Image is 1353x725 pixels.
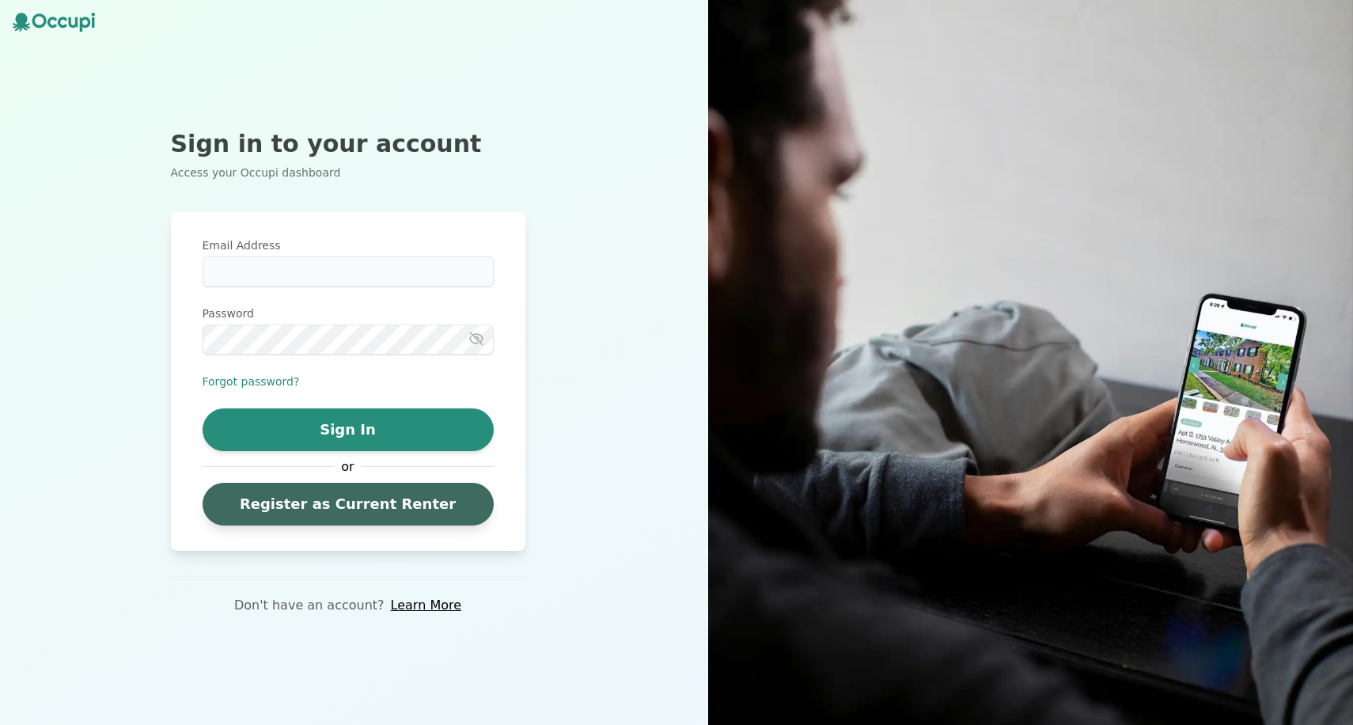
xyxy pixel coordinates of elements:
a: Learn More [391,596,461,615]
h2: Sign in to your account [171,130,525,158]
button: Sign In [203,408,494,451]
span: or [334,457,362,476]
p: Don't have an account? [234,596,385,615]
a: Register as Current Renter [203,483,494,526]
button: Forgot password? [203,374,300,389]
label: Password [203,306,494,321]
p: Access your Occupi dashboard [171,165,525,180]
label: Email Address [203,237,494,253]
